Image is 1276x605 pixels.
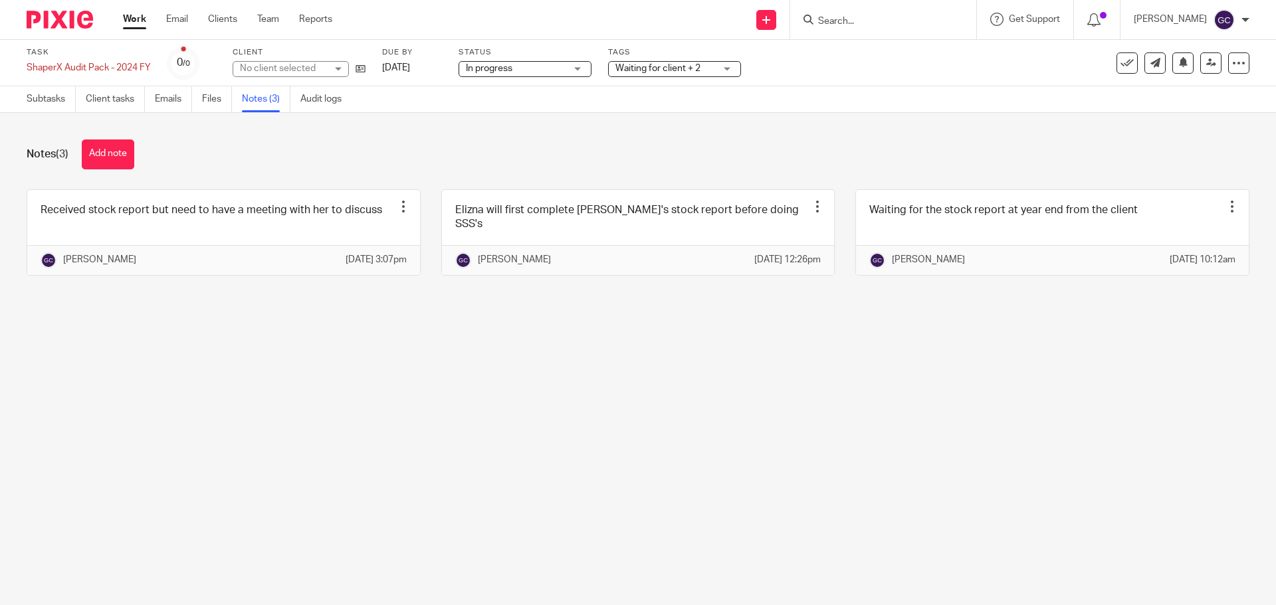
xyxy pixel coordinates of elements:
[155,86,192,112] a: Emails
[608,47,741,58] label: Tags
[166,13,188,26] a: Email
[242,86,290,112] a: Notes (3)
[615,64,700,73] span: Waiting for client + 2
[27,61,151,74] div: ShaperX Audit Pack - 2024 FY
[455,252,471,268] img: svg%3E
[382,47,442,58] label: Due by
[300,86,352,112] a: Audit logs
[1170,253,1235,266] p: [DATE] 10:12am
[1214,9,1235,31] img: svg%3E
[466,64,512,73] span: In progress
[27,147,68,161] h1: Notes
[356,64,366,74] i: Open client page
[346,253,407,266] p: [DATE] 3:07pm
[1009,15,1060,24] span: Get Support
[202,86,232,112] a: Files
[86,86,145,112] a: Client tasks
[63,253,136,266] p: [PERSON_NAME]
[1200,52,1222,74] a: Reassign task
[27,11,93,29] img: Pixie
[1172,52,1194,74] button: Snooze task
[56,149,68,159] span: (3)
[1144,52,1166,74] a: Send new email to ShaperX Surfcraft Services PTY Ltd - G2322
[817,16,936,28] input: Search
[27,86,76,112] a: Subtasks
[41,252,56,268] img: svg%3E
[382,63,410,72] span: [DATE]
[892,253,965,266] p: [PERSON_NAME]
[1134,13,1207,26] p: [PERSON_NAME]
[27,47,151,58] label: Task
[123,13,146,26] a: Work
[208,13,237,26] a: Clients
[299,13,332,26] a: Reports
[478,253,551,266] p: [PERSON_NAME]
[240,62,326,75] div: No client selected
[233,47,366,58] label: Client
[1116,52,1138,74] a: Mark task as done
[754,253,821,266] p: [DATE] 12:26pm
[459,47,591,58] label: Status
[257,13,279,26] a: Team
[177,55,190,70] div: 0
[869,252,885,268] img: svg%3E
[82,139,134,169] button: Add note
[183,60,190,67] small: /0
